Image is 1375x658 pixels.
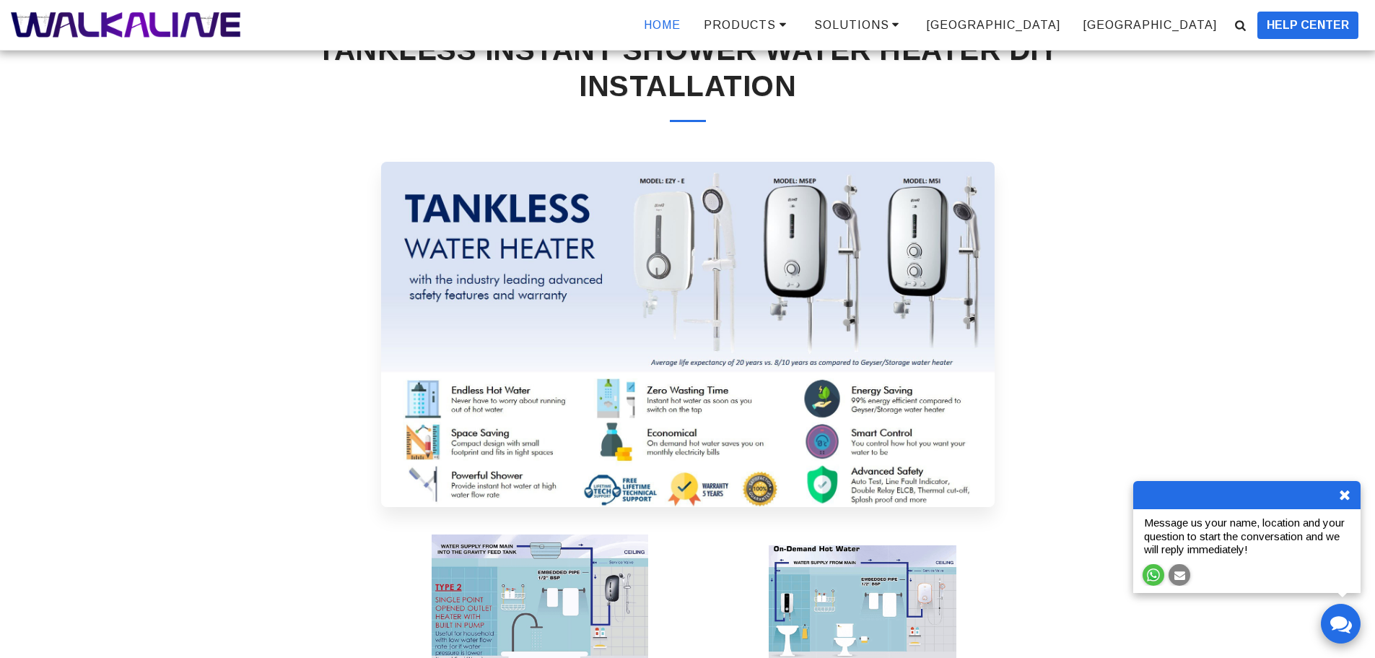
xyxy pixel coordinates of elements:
span: [GEOGRAPHIC_DATA] [1083,19,1217,31]
a: PRODUCTS [693,13,802,37]
a: HELP CENTER [1252,12,1363,39]
a: HOME [633,14,691,37]
span: [GEOGRAPHIC_DATA] [927,19,1060,31]
img: Tankless Instant Shower Water Heater DIY Installation [381,162,995,507]
button: HELP CENTER [1257,12,1358,39]
a: [GEOGRAPHIC_DATA] [916,14,1071,37]
span: HOME [644,19,681,31]
h1: Tankless Instant Shower Water Heater DIY Installation [222,33,1153,105]
span: HELP CENTER [1267,17,1349,34]
span: SOLUTIONS [814,19,889,31]
a: SOLUTIONS [803,13,915,37]
span: PRODUCTS [704,19,776,31]
img: WALKALINE [11,12,240,38]
p: Message us your name, location and your question to start the conversation and we will reply imme... [1140,516,1353,557]
img: whatsApp-icon.png [1147,568,1160,581]
a: [GEOGRAPHIC_DATA] [1073,14,1228,37]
